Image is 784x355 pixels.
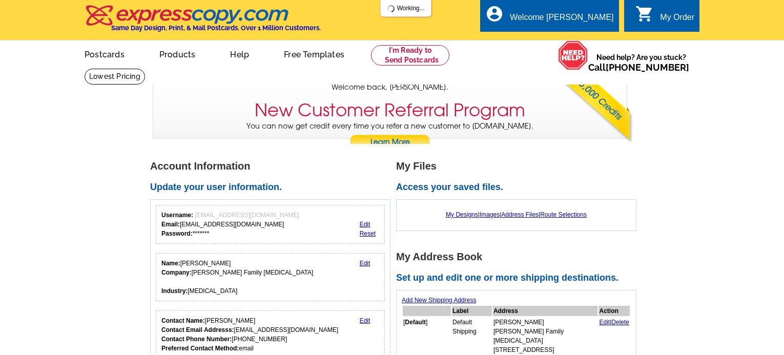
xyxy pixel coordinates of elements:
[402,205,631,224] div: | | |
[588,52,694,73] span: Need help? Are you stuck?
[446,211,478,218] a: My Designs
[161,345,239,352] strong: Preferred Contact Method:
[267,41,361,66] a: Free Templates
[501,211,539,218] a: Address Files
[480,211,500,218] a: Images
[540,211,587,218] a: Route Selections
[452,306,492,316] th: Label
[161,259,313,296] div: [PERSON_NAME] [PERSON_NAME] Family [MEDICAL_DATA] [MEDICAL_DATA]
[387,5,395,13] img: loading...
[396,161,642,172] h1: My Files
[599,306,630,316] th: Action
[161,269,192,276] strong: Company:
[68,41,141,66] a: Postcards
[606,62,689,73] a: [PHONE_NUMBER]
[396,273,642,284] h2: Set up and edit one or more shipping destinations.
[349,135,430,150] a: Learn More
[660,13,694,27] div: My Order
[161,316,338,353] div: [PERSON_NAME] [EMAIL_ADDRESS][DOMAIN_NAME] [PHONE_NUMBER] email
[161,317,205,324] strong: Contact Name:
[161,260,180,267] strong: Name:
[161,326,234,333] strong: Contact Email Addresss:
[195,212,299,219] span: [EMAIL_ADDRESS][DOMAIN_NAME]
[510,13,613,27] div: Welcome [PERSON_NAME]
[493,306,598,316] th: Address
[150,182,396,193] h2: Update your user information.
[360,260,370,267] a: Edit
[635,5,654,23] i: shopping_cart
[161,212,193,219] strong: Username:
[156,253,385,301] div: Your personal details.
[396,252,642,262] h1: My Address Book
[588,62,689,73] span: Call
[405,319,426,326] b: Default
[161,230,193,237] strong: Password:
[360,317,370,324] a: Edit
[85,12,321,32] a: Same Day Design, Print, & Mail Postcards. Over 1 Million Customers.
[255,100,525,121] h3: New Customer Referral Program
[360,221,370,228] a: Edit
[485,5,504,23] i: account_circle
[161,287,188,295] strong: Industry:
[161,221,180,228] strong: Email:
[558,40,588,70] img: help
[635,11,694,24] a: shopping_cart My Order
[150,161,396,172] h1: Account Information
[214,41,265,66] a: Help
[161,336,232,343] strong: Contact Phone Number:
[153,121,627,150] p: You can now get credit every time you refer a new customer to [DOMAIN_NAME].
[156,205,385,244] div: Your login information.
[111,24,321,32] h4: Same Day Design, Print, & Mail Postcards. Over 1 Million Customers.
[143,41,212,66] a: Products
[599,319,610,326] a: Edit
[396,182,642,193] h2: Access your saved files.
[161,211,299,238] div: [EMAIL_ADDRESS][DOMAIN_NAME] *******
[332,82,448,93] span: Welcome back, [PERSON_NAME].
[611,319,629,326] a: Delete
[360,230,376,237] a: Reset
[402,297,476,304] a: Add New Shipping Address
